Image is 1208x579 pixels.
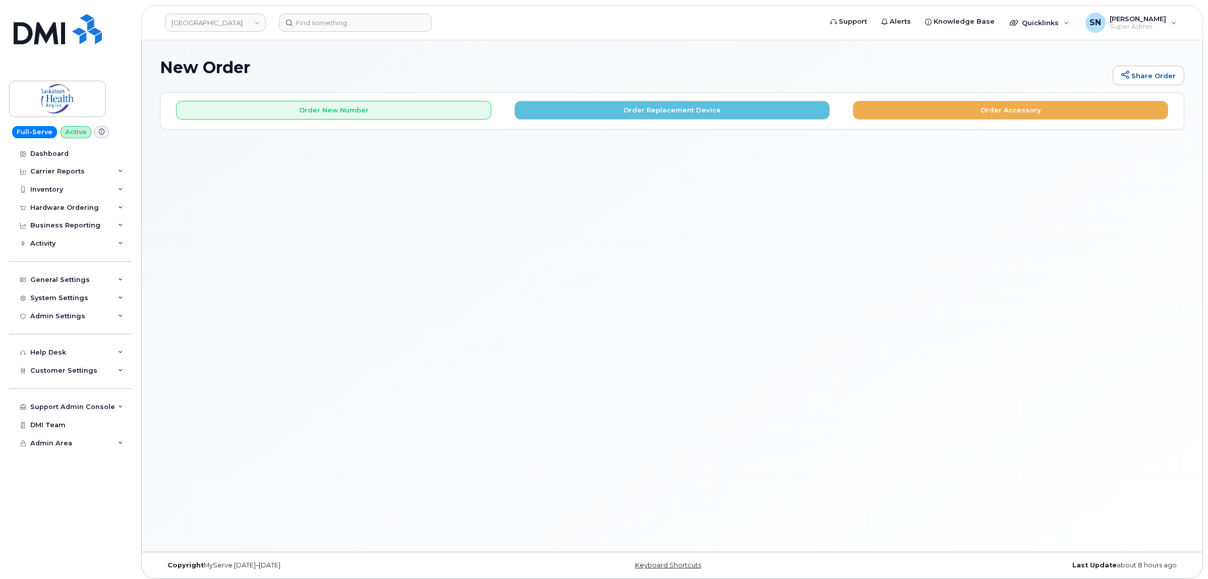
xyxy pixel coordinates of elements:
strong: Last Update [1072,561,1117,569]
button: Order Accessory [853,101,1168,120]
a: Share Order [1113,66,1184,86]
button: Order Replacement Device [514,101,830,120]
button: Order New Number [176,101,491,120]
div: about 8 hours ago [843,561,1184,569]
div: MyServe [DATE]–[DATE] [160,561,501,569]
h1: New Order [160,59,1108,76]
a: Keyboard Shortcuts [635,561,701,569]
strong: Copyright [167,561,204,569]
